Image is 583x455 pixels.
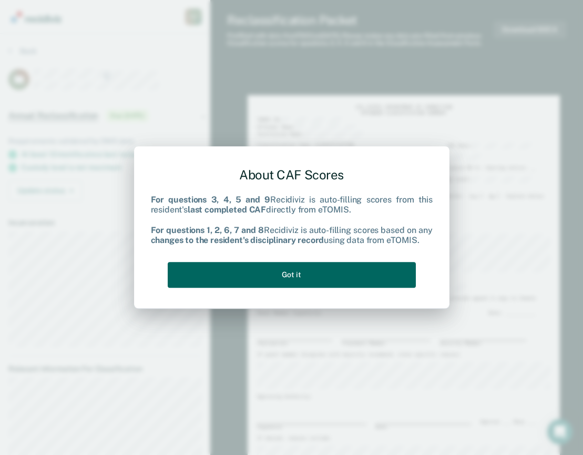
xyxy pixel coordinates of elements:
[168,262,416,288] button: Got it
[151,195,433,246] div: Recidiviz is auto-filling scores from this resident's directly from eTOMIS. Recidiviz is auto-fil...
[151,225,264,235] b: For questions 1, 2, 6, 7 and 8
[151,195,271,205] b: For questions 3, 4, 5 and 9
[151,235,324,245] b: changes to the resident's disciplinary record
[151,159,433,191] div: About CAF Scores
[188,205,266,215] b: last completed CAF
